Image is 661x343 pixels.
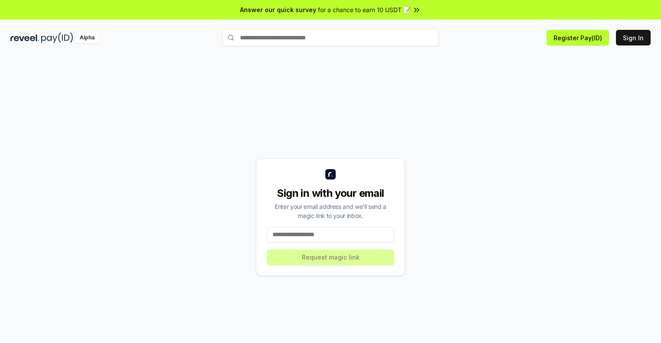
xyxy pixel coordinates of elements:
span: Answer our quick survey [240,5,316,14]
img: reveel_dark [10,32,39,43]
span: for a chance to earn 10 USDT 📝 [318,5,411,14]
button: Sign In [616,30,651,45]
div: Enter your email address and we’ll send a magic link to your inbox. [267,202,394,220]
img: logo_small [325,169,336,180]
div: Sign in with your email [267,186,394,200]
button: Register Pay(ID) [547,30,609,45]
div: Alpha [75,32,99,43]
img: pay_id [41,32,73,43]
